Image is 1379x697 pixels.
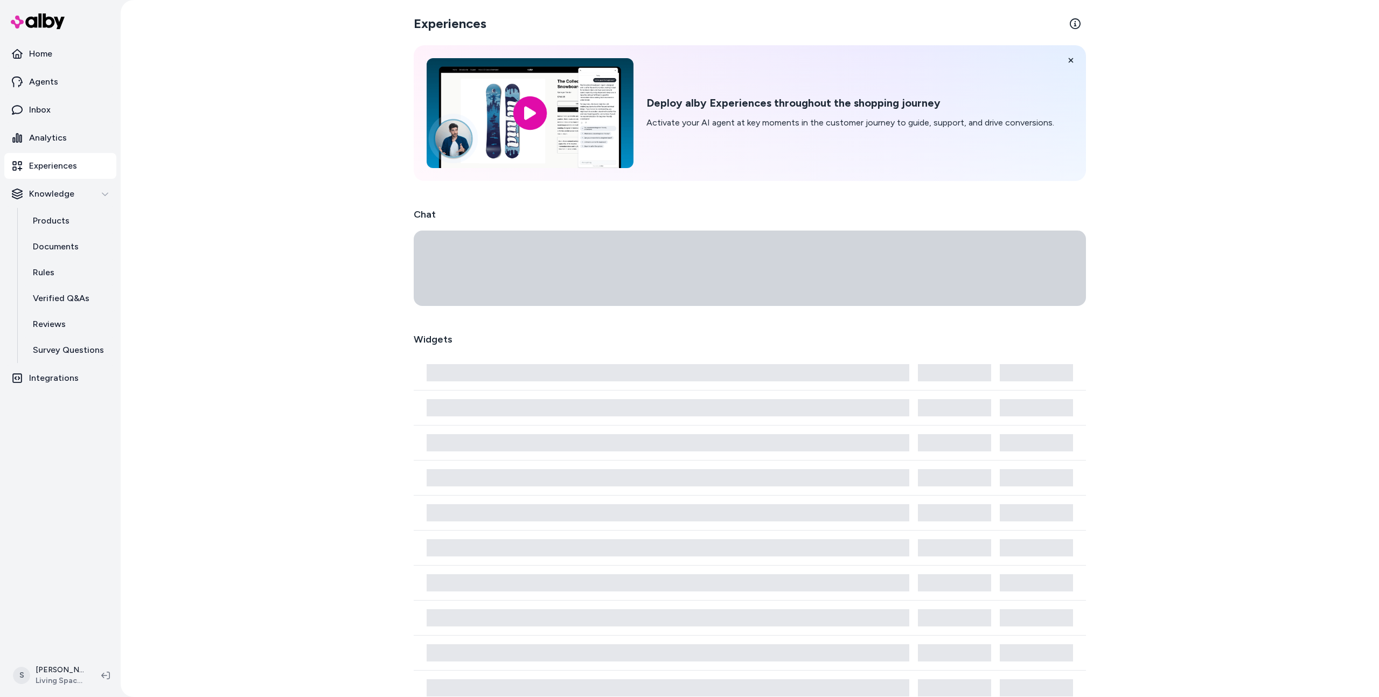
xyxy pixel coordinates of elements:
p: Knowledge [29,187,74,200]
a: Agents [4,69,116,95]
p: Analytics [29,131,67,144]
p: Verified Q&As [33,292,89,305]
p: Products [33,214,69,227]
img: alby Logo [11,13,65,29]
a: Documents [22,234,116,260]
p: Activate your AI agent at key moments in the customer journey to guide, support, and drive conver... [646,116,1054,129]
a: Verified Q&As [22,285,116,311]
p: Agents [29,75,58,88]
p: Integrations [29,372,79,385]
a: Home [4,41,116,67]
p: Reviews [33,318,66,331]
button: Knowledge [4,181,116,207]
h2: Deploy alby Experiences throughout the shopping journey [646,96,1054,110]
a: Survey Questions [22,337,116,363]
p: Survey Questions [33,344,104,357]
a: Inbox [4,97,116,123]
a: Products [22,208,116,234]
p: Rules [33,266,54,279]
h2: Chat [414,207,1086,222]
a: Integrations [4,365,116,391]
h2: Widgets [414,332,452,347]
p: Inbox [29,103,51,116]
span: Living Spaces [36,675,84,686]
p: Experiences [29,159,77,172]
p: Home [29,47,52,60]
p: [PERSON_NAME] [36,665,84,675]
a: Experiences [4,153,116,179]
button: S[PERSON_NAME]Living Spaces [6,658,93,693]
a: Reviews [22,311,116,337]
a: Analytics [4,125,116,151]
p: Documents [33,240,79,253]
a: Rules [22,260,116,285]
span: S [13,667,30,684]
h2: Experiences [414,15,486,32]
